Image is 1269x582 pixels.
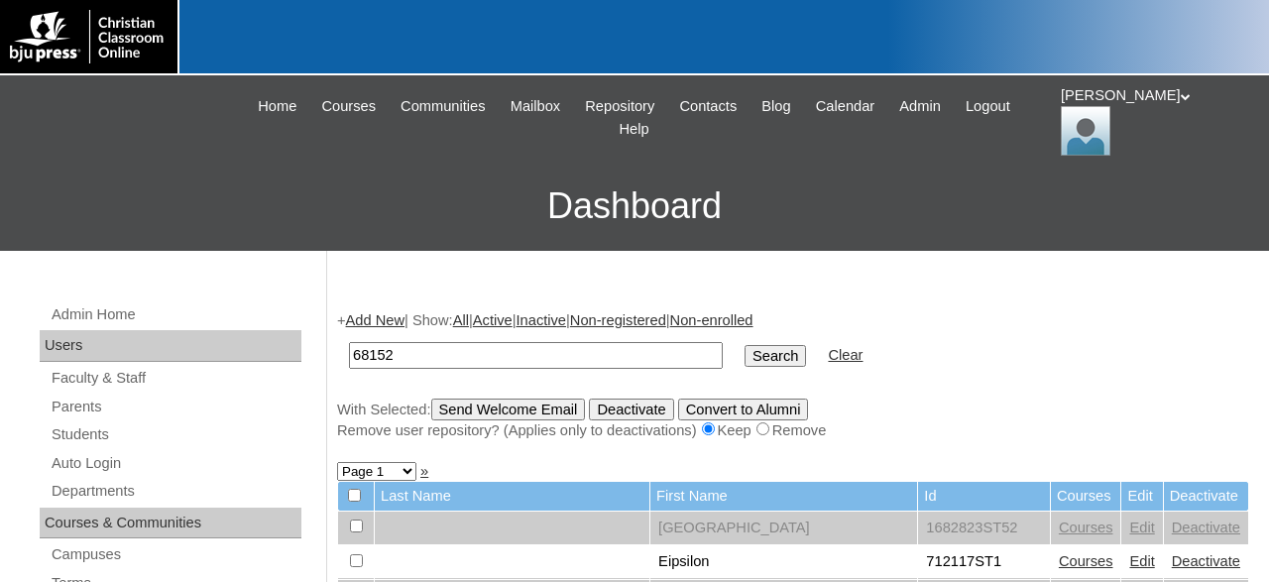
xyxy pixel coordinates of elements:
[1129,520,1154,535] a: Edit
[40,330,301,362] div: Users
[321,95,376,118] span: Courses
[678,399,809,420] input: Convert to Alumni
[761,95,790,118] span: Blog
[589,399,673,420] input: Deactivate
[50,542,301,567] a: Campuses
[918,512,1050,545] td: 1682823ST52
[453,312,469,328] a: All
[431,399,586,420] input: Send Welcome Email
[828,347,863,363] a: Clear
[50,302,301,327] a: Admin Home
[50,395,301,419] a: Parents
[50,422,301,447] a: Students
[40,508,301,539] div: Courses & Communities
[806,95,884,118] a: Calendar
[650,482,917,511] td: First Name
[337,310,1249,441] div: + | Show: | | | |
[349,342,723,369] input: Search
[609,118,658,141] a: Help
[10,10,168,63] img: logo-white.png
[517,312,567,328] a: Inactive
[337,420,1249,441] div: Remove user repository? (Applies only to deactivations) Keep Remove
[1172,520,1240,535] a: Deactivate
[816,95,874,118] span: Calendar
[511,95,561,118] span: Mailbox
[258,95,296,118] span: Home
[650,512,917,545] td: [GEOGRAPHIC_DATA]
[1129,553,1154,569] a: Edit
[670,312,753,328] a: Non-enrolled
[889,95,951,118] a: Admin
[679,95,737,118] span: Contacts
[50,451,301,476] a: Auto Login
[420,463,428,479] a: »
[1061,85,1249,156] div: [PERSON_NAME]
[501,95,571,118] a: Mailbox
[401,95,486,118] span: Communities
[10,162,1259,251] h3: Dashboard
[1061,106,1110,156] img: Jonelle Rodriguez
[1172,553,1240,569] a: Deactivate
[50,479,301,504] a: Departments
[1051,482,1121,511] td: Courses
[918,482,1050,511] td: Id
[1059,553,1113,569] a: Courses
[575,95,664,118] a: Repository
[311,95,386,118] a: Courses
[1164,482,1248,511] td: Deactivate
[751,95,800,118] a: Blog
[585,95,654,118] span: Repository
[918,545,1050,579] td: 712117ST1
[650,545,917,579] td: Eipsilon
[248,95,306,118] a: Home
[966,95,1010,118] span: Logout
[1121,482,1162,511] td: Edit
[375,482,649,511] td: Last Name
[669,95,747,118] a: Contacts
[619,118,648,141] span: Help
[899,95,941,118] span: Admin
[473,312,513,328] a: Active
[745,345,806,367] input: Search
[337,399,1249,441] div: With Selected:
[346,312,404,328] a: Add New
[1059,520,1113,535] a: Courses
[956,95,1020,118] a: Logout
[570,312,666,328] a: Non-registered
[391,95,496,118] a: Communities
[50,366,301,391] a: Faculty & Staff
